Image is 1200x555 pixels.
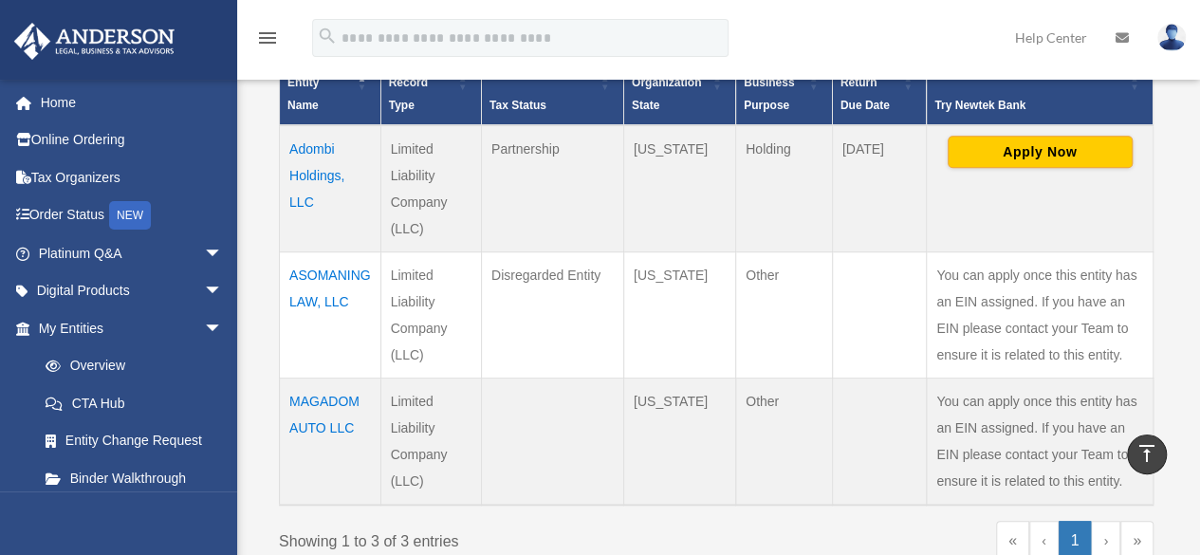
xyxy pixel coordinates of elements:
td: MAGADOM AUTO LLC [280,378,381,505]
td: [US_STATE] [623,125,735,252]
a: Online Ordering [13,121,251,159]
td: [US_STATE] [623,251,735,378]
a: My Entitiesarrow_drop_down [13,309,242,347]
td: [US_STATE] [623,378,735,505]
a: Platinum Q&Aarrow_drop_down [13,234,251,272]
span: Federal Return Due Date [840,53,890,112]
div: Try Newtek Bank [934,94,1124,117]
span: Organization State [632,76,701,112]
a: Binder Walkthrough [27,459,242,497]
i: vertical_align_top [1135,442,1158,465]
td: Partnership [481,125,623,252]
th: Record Type: Activate to sort [380,40,481,125]
td: You can apply once this entity has an EIN assigned. If you have an EIN please contact your Team t... [927,251,1154,378]
td: Other [736,251,833,378]
td: ASOMANING LAW, LLC [280,251,381,378]
a: vertical_align_top [1127,435,1167,474]
th: Organization State: Activate to sort [623,40,735,125]
th: Federal Return Due Date: Activate to sort [832,40,926,125]
i: search [317,26,338,46]
th: Entity Name: Activate to invert sorting [280,40,381,125]
th: Tax Status: Activate to sort [481,40,623,125]
a: Tax Organizers [13,158,251,196]
img: User Pic [1157,24,1186,51]
div: Showing 1 to 3 of 3 entries [279,521,702,555]
a: CTA Hub [27,384,242,422]
span: Record Type [389,76,428,112]
button: Apply Now [948,136,1133,168]
td: Disregarded Entity [481,251,623,378]
a: menu [256,33,279,49]
a: Digital Productsarrow_drop_down [13,272,251,310]
th: Try Newtek Bank : Activate to sort [927,40,1154,125]
span: Entity Name [287,76,319,112]
a: Order StatusNEW [13,196,251,235]
th: Business Purpose: Activate to sort [736,40,833,125]
td: Other [736,378,833,505]
span: arrow_drop_down [204,234,242,273]
a: Entity Change Request [27,422,242,460]
i: menu [256,27,279,49]
span: Tax Status [489,99,546,112]
td: You can apply once this entity has an EIN assigned. If you have an EIN please contact your Team t... [927,378,1154,505]
a: Home [13,83,251,121]
div: NEW [109,201,151,230]
span: arrow_drop_down [204,272,242,311]
td: Limited Liability Company (LLC) [380,251,481,378]
img: Anderson Advisors Platinum Portal [9,23,180,60]
td: Holding [736,125,833,252]
td: [DATE] [832,125,926,252]
a: Overview [27,347,232,385]
span: Business Purpose [744,76,794,112]
td: Limited Liability Company (LLC) [380,378,481,505]
td: Adombi Holdings, LLC [280,125,381,252]
span: arrow_drop_down [204,309,242,348]
td: Limited Liability Company (LLC) [380,125,481,252]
